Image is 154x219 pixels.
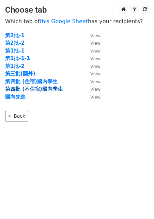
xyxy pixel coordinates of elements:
a: 第三批(國外) [5,71,35,77]
a: 第1批-1 [5,48,25,54]
a: View [83,71,101,77]
a: 第四批 (住宿)國內學生 [5,78,58,85]
small: View [90,71,101,76]
a: 第1批-1-1 [5,55,30,61]
iframe: Chat Widget [120,186,154,219]
a: 第2批-2 [5,40,25,46]
small: View [90,64,101,69]
small: View [90,33,101,38]
a: 第四批 (不住宿)國內學生 [5,86,63,92]
p: Which tab of has your recipients? [5,18,149,25]
a: 第2批-1 [5,32,25,39]
a: this Google Sheet [40,18,88,25]
a: View [83,63,101,69]
a: 第1批-2 [5,63,25,69]
a: 國內先進 [5,94,26,100]
a: View [83,48,101,54]
a: View [83,40,101,46]
a: View [83,32,101,39]
a: View [83,55,101,61]
small: View [90,87,101,92]
a: ← Back [5,111,28,121]
small: View [90,79,101,84]
a: View [83,78,101,85]
small: View [90,48,101,54]
a: View [83,86,101,92]
h3: Choose tab [5,5,149,15]
a: View [83,94,101,100]
small: View [90,41,101,46]
small: View [90,94,101,100]
div: 聊天小工具 [120,186,154,219]
small: View [90,56,101,61]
